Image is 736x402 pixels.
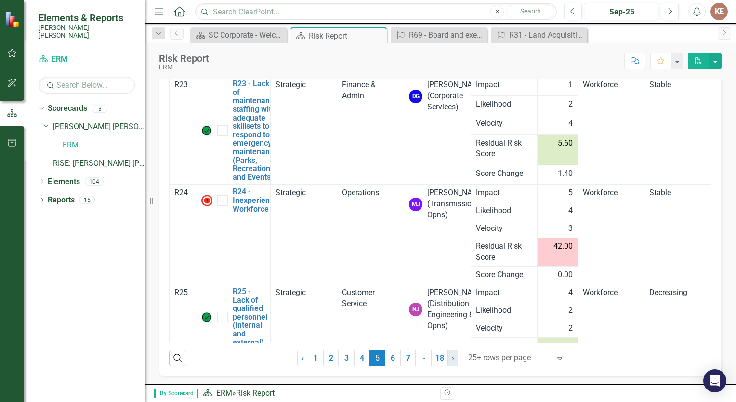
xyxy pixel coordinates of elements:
[583,188,618,197] span: Workforce
[400,350,416,366] a: 7
[476,223,533,234] span: Velocity
[452,353,454,362] span: ›
[585,3,658,20] button: Sep-25
[233,287,267,347] a: R25 - Lack of qualified personnel (internal and external).
[5,11,22,28] img: ClearPoint Strategy
[568,188,573,199] span: 5
[710,3,728,20] button: KE
[476,305,533,316] span: Likelihood
[195,3,557,20] input: Search ClearPoint...
[393,29,485,41] a: R69 - Board and executive leadership stability
[476,241,533,263] span: Residual Risk Score
[92,105,107,113] div: 3
[583,80,618,89] span: Workforce
[342,288,375,308] span: Customer Service
[568,323,573,334] span: 2
[233,80,278,181] a: R23 - Lack of maintenance staffing with adequate skillsets to respond to emergency maintenance (P...
[558,168,573,179] span: 1.40
[649,188,671,197] span: Stable
[476,99,533,110] span: Likelihood
[276,80,306,89] span: Strategic
[520,7,541,15] span: Search
[476,323,533,334] span: Velocity
[583,288,618,297] span: Workforce
[553,241,573,252] span: 42.00
[354,350,369,366] a: 4
[476,118,533,129] span: Velocity
[568,223,573,234] span: 3
[506,5,554,18] button: Search
[308,350,323,366] a: 1
[309,30,384,42] div: Risk Report
[48,103,87,114] a: Scorecards
[236,389,275,398] div: Risk Report
[703,369,726,392] div: Open Intercom Messenger
[409,303,422,316] div: NJ
[174,80,188,89] span: R23
[568,99,573,110] span: 2
[302,353,304,362] span: ‹
[558,138,573,149] span: 5.60
[276,188,306,197] span: Strategic
[427,80,485,113] div: [PERSON_NAME] (Corporate Services)
[649,80,671,89] span: Stable
[588,6,655,18] div: Sep-25
[159,64,209,71] div: ERM
[649,288,687,297] span: Decreasing
[568,305,573,316] span: 2
[39,54,135,65] a: ERM
[276,288,306,297] span: Strategic
[63,140,145,151] a: ERM
[339,350,354,366] a: 3
[201,311,212,323] img: Manageable
[431,350,448,366] a: 18
[476,138,533,160] span: Residual Risk Score
[39,12,135,24] span: Elements & Reports
[369,350,385,366] span: 5
[79,196,95,204] div: 15
[342,188,379,197] span: Operations
[203,388,433,399] div: »
[409,198,422,211] div: MJ
[568,80,573,91] span: 1
[476,80,533,91] span: Impact
[174,188,188,197] span: R24
[201,195,212,206] img: High Alert
[39,24,135,40] small: [PERSON_NAME] [PERSON_NAME]
[476,269,533,281] span: Score Change
[48,195,75,206] a: Reports
[385,350,400,366] a: 6
[476,287,533,298] span: Impact
[493,29,585,41] a: R31 - Land Acquisition for generation, electric transmission, water transmission and other acquis...
[409,90,422,103] div: DG
[48,176,80,188] a: Elements
[476,168,533,179] span: Score Change
[409,29,485,41] div: R69 - Board and executive leadership stability
[201,125,212,136] img: Manageable
[568,205,573,216] span: 4
[553,341,573,352] span: 11.20
[53,121,145,133] a: [PERSON_NAME] [PERSON_NAME] CORPORATE Balanced Scorecard
[159,53,209,64] div: Risk Report
[85,177,104,186] div: 104
[342,80,376,100] span: Finance & Admin
[476,188,533,199] span: Impact
[233,188,324,213] a: R24 - Inexperienced/Insufficient Workforce
[53,158,145,169] a: RISE: [PERSON_NAME] [PERSON_NAME] Recognizing Innovation, Safety and Excellence
[216,389,232,398] a: ERM
[427,287,485,331] div: [PERSON_NAME] (Distribution Engineering & Opns)
[193,29,284,41] a: SC Corporate - Welcome to ClearPoint
[568,118,573,129] span: 4
[323,350,339,366] a: 2
[568,287,573,298] span: 4
[39,77,135,94] input: Search Below...
[476,205,533,216] span: Likelihood
[427,188,485,221] div: [PERSON_NAME] (Transmission Opns)
[174,288,188,297] span: R25
[476,341,533,363] span: Residual Risk Score
[154,389,198,398] span: By Scorecard
[558,269,573,281] span: 0.00
[209,29,284,41] div: SC Corporate - Welcome to ClearPoint
[509,29,585,41] div: R31 - Land Acquisition for generation, electric transmission, water transmission and other acquis...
